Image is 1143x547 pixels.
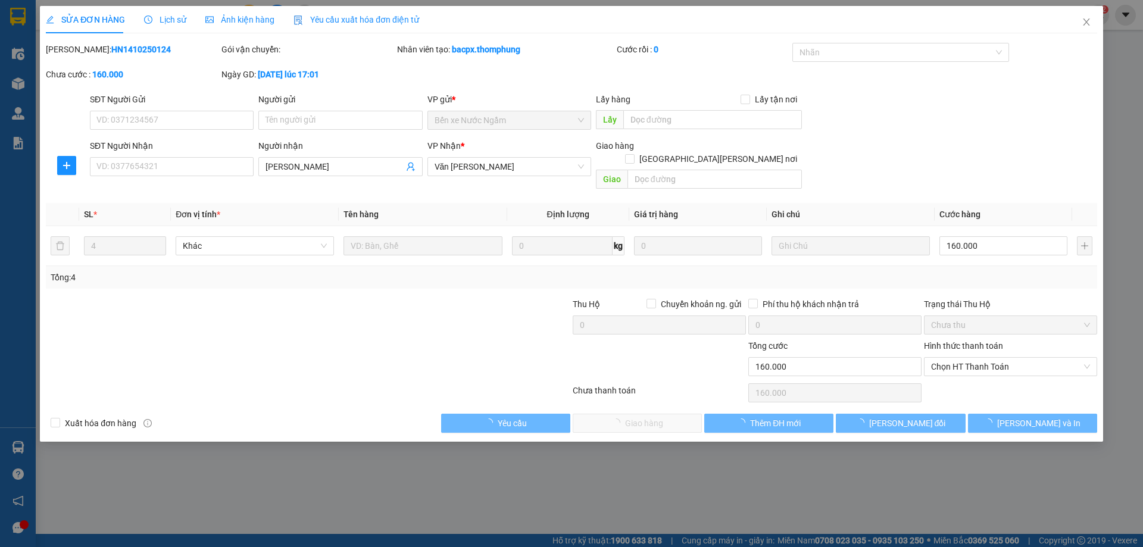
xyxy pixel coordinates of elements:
[46,15,54,24] span: edit
[1070,6,1103,39] button: Close
[634,236,762,255] input: 0
[221,68,395,81] div: Ngày GD:
[92,70,123,79] b: 160.000
[397,43,614,56] div: Nhân viên tạo:
[51,236,70,255] button: delete
[737,418,750,427] span: loading
[58,161,76,170] span: plus
[183,237,327,255] span: Khác
[939,210,980,219] span: Cước hàng
[90,93,254,106] div: SĐT Người Gửi
[1077,236,1092,255] button: plus
[205,15,214,24] span: picture
[46,43,219,56] div: [PERSON_NAME]:
[1082,17,1091,27] span: close
[750,417,801,430] span: Thêm ĐH mới
[435,111,584,129] span: Bến xe Nước Ngầm
[57,156,76,175] button: plus
[258,70,319,79] b: [DATE] lúc 17:01
[758,298,864,311] span: Phí thu hộ khách nhận trả
[571,384,747,405] div: Chưa thanh toán
[596,110,623,129] span: Lấy
[617,43,790,56] div: Cước rồi :
[46,15,125,24] span: SỬA ĐƠN HÀNG
[596,141,634,151] span: Giao hàng
[176,210,220,219] span: Đơn vị tính
[258,93,422,106] div: Người gửi
[435,158,584,176] span: Văn phòng Quỳnh Lưu
[596,95,630,104] span: Lấy hàng
[767,203,935,226] th: Ghi chú
[258,139,422,152] div: Người nhận
[656,298,746,311] span: Chuyển khoản ng. gửi
[997,417,1080,430] span: [PERSON_NAME] và In
[293,15,419,24] span: Yêu cầu xuất hóa đơn điện tử
[635,152,802,165] span: [GEOGRAPHIC_DATA][PERSON_NAME] nơi
[406,162,416,171] span: user-add
[343,210,379,219] span: Tên hàng
[84,210,93,219] span: SL
[343,236,502,255] input: VD: Bàn, Ghế
[748,341,788,351] span: Tổng cước
[51,271,441,284] div: Tổng: 4
[427,141,461,151] span: VP Nhận
[485,418,498,427] span: loading
[924,298,1097,311] div: Trạng thái Thu Hộ
[968,414,1097,433] button: [PERSON_NAME] và In
[704,414,833,433] button: Thêm ĐH mới
[634,210,678,219] span: Giá trị hàng
[46,68,219,81] div: Chưa cước :
[143,419,152,427] span: info-circle
[627,170,802,189] input: Dọc đường
[547,210,589,219] span: Định lượng
[293,15,303,25] img: icon
[654,45,658,54] b: 0
[772,236,930,255] input: Ghi Chú
[441,414,570,433] button: Yêu cầu
[144,15,186,24] span: Lịch sử
[144,15,152,24] span: clock-circle
[205,15,274,24] span: Ảnh kiện hàng
[427,93,591,106] div: VP gửi
[931,316,1090,334] span: Chưa thu
[498,417,527,430] span: Yêu cầu
[452,45,520,54] b: bacpx.thomphung
[60,417,141,430] span: Xuất hóa đơn hàng
[573,299,600,309] span: Thu Hộ
[931,358,1090,376] span: Chọn HT Thanh Toán
[90,139,254,152] div: SĐT Người Nhận
[984,418,997,427] span: loading
[573,414,702,433] button: Giao hàng
[613,236,624,255] span: kg
[623,110,802,129] input: Dọc đường
[869,417,946,430] span: [PERSON_NAME] đổi
[856,418,869,427] span: loading
[836,414,965,433] button: [PERSON_NAME] đổi
[750,93,802,106] span: Lấy tận nơi
[924,341,1003,351] label: Hình thức thanh toán
[596,170,627,189] span: Giao
[221,43,395,56] div: Gói vận chuyển:
[111,45,171,54] b: HN1410250124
